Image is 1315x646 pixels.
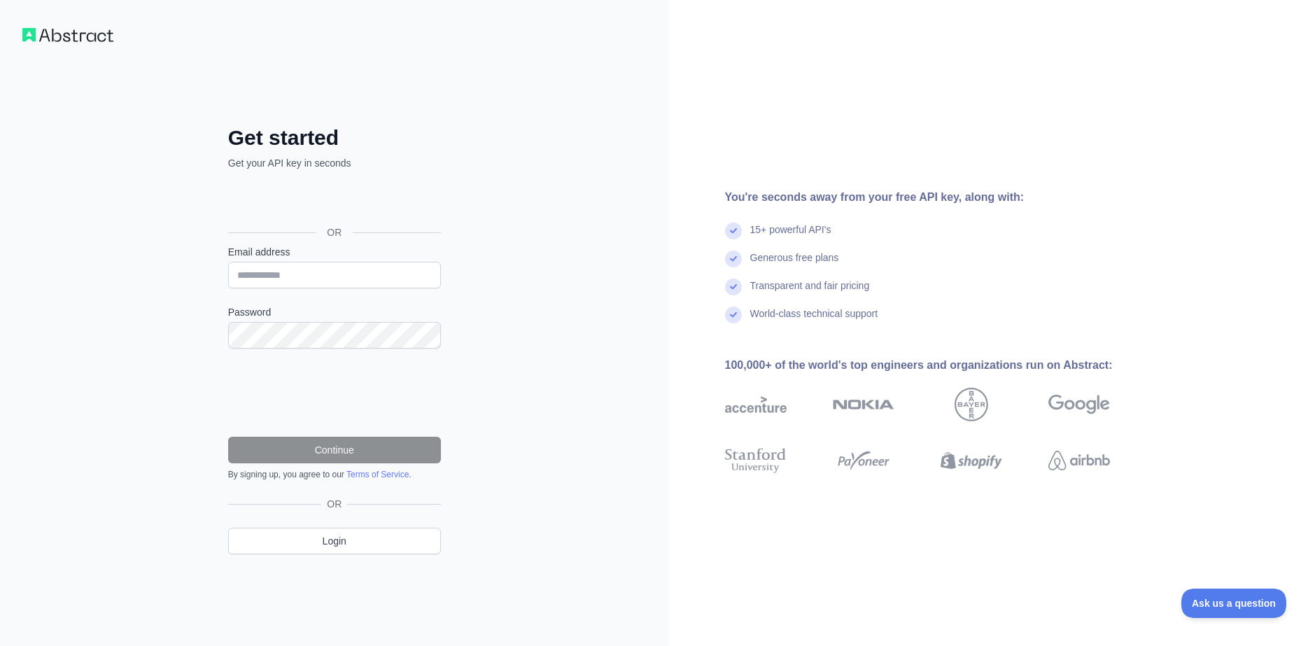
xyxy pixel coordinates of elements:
div: Generous free plans [750,251,839,279]
img: google [1048,388,1110,421]
h2: Get started [228,125,441,150]
img: check mark [725,279,742,295]
p: Get your API key in seconds [228,156,441,170]
img: check mark [725,223,742,239]
label: Email address [228,245,441,259]
button: Continue [228,437,441,463]
img: check mark [725,307,742,323]
a: Login [228,528,441,554]
img: Workflow [22,28,113,42]
label: Password [228,305,441,319]
img: payoneer [833,445,894,476]
iframe: reCAPTCHA [228,365,441,420]
iframe: Toggle Customer Support [1181,589,1287,618]
iframe: Schaltfläche „Über Google anmelden“ [221,185,445,216]
a: Terms of Service [346,470,409,479]
div: By signing up, you agree to our . [228,469,441,480]
div: You're seconds away from your free API key, along with: [725,189,1155,206]
img: check mark [725,251,742,267]
div: 100,000+ of the world's top engineers and organizations run on Abstract: [725,357,1155,374]
div: 15+ powerful API's [750,223,831,251]
img: airbnb [1048,445,1110,476]
img: shopify [941,445,1002,476]
img: nokia [833,388,894,421]
span: OR [316,225,353,239]
div: World-class technical support [750,307,878,335]
img: bayer [955,388,988,421]
img: stanford university [725,445,787,476]
img: accenture [725,388,787,421]
div: Transparent and fair pricing [750,279,870,307]
span: OR [321,497,347,511]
